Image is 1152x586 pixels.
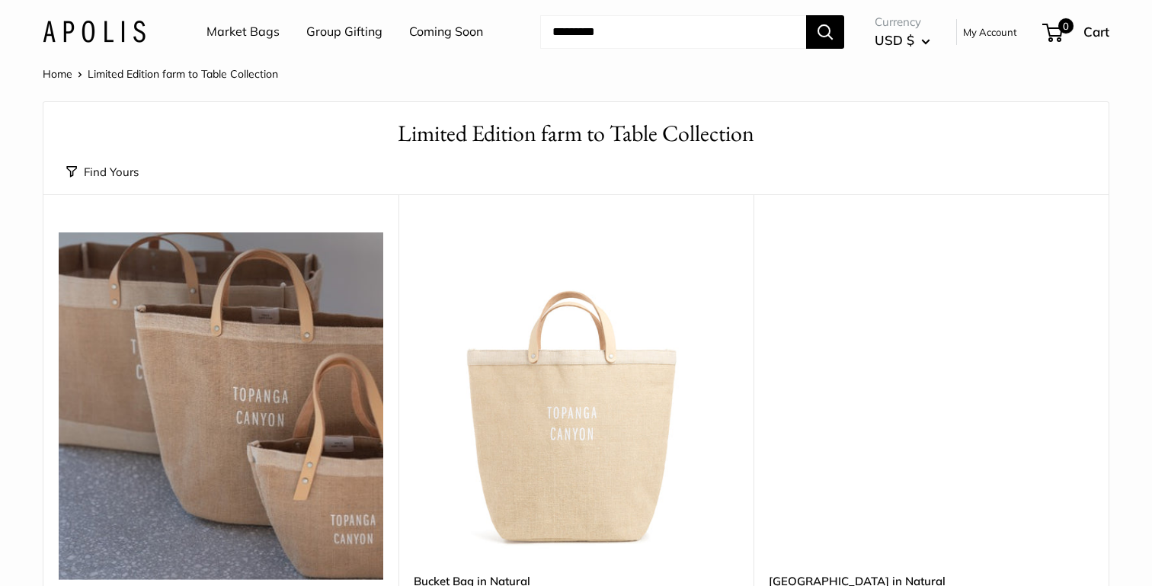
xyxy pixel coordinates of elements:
[414,232,738,557] a: Bucket Bag in NaturalBucket Bag in Natural
[88,67,278,81] span: Limited Edition farm to Table Collection
[963,23,1017,41] a: My Account
[306,21,382,43] a: Group Gifting
[806,15,844,49] button: Search
[66,162,139,183] button: Find Yours
[875,32,914,48] span: USD $
[409,21,483,43] a: Coming Soon
[66,117,1086,150] h1: Limited Edition farm to Table Collection
[43,67,72,81] a: Home
[1044,20,1109,44] a: 0 Cart
[875,28,930,53] button: USD $
[769,232,1093,557] a: East West Bag in NaturalEast West Bag in Natural
[43,21,146,43] img: Apolis
[540,15,806,49] input: Search...
[1083,24,1109,40] span: Cart
[414,232,738,557] img: Bucket Bag in Natural
[43,64,278,84] nav: Breadcrumb
[59,232,383,580] img: The Farm to Table Collection: Created to move seamlessly from farmers market mornings to dinners ...
[875,11,930,33] span: Currency
[1058,18,1074,34] span: 0
[206,21,280,43] a: Market Bags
